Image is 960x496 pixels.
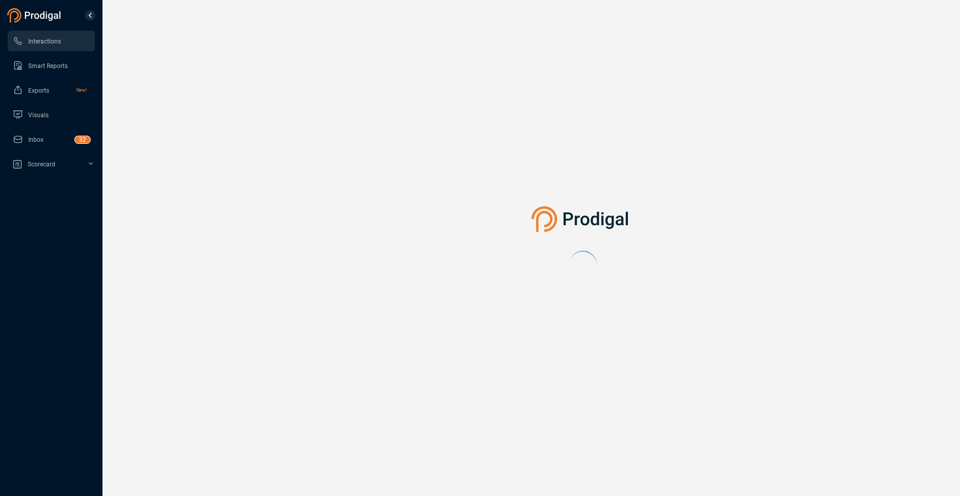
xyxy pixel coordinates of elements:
li: Smart Reports [8,55,95,76]
li: Inbox [8,129,95,149]
a: Smart Reports [13,55,87,76]
sup: 32 [75,136,90,143]
span: Interactions [28,38,61,45]
a: Inbox [13,129,87,149]
img: prodigal-logo [7,8,64,23]
span: Scorecard [28,161,55,168]
span: Visuals [28,112,49,119]
a: ExportsNew! [13,80,87,100]
span: Smart Reports [28,62,68,70]
p: 2 [83,136,86,146]
span: New! [76,80,87,100]
span: Inbox [28,136,44,143]
span: Exports [28,87,49,94]
a: Visuals [13,104,87,125]
img: prodigal-logo [532,206,634,232]
li: Exports [8,80,95,100]
li: Interactions [8,31,95,51]
li: Visuals [8,104,95,125]
p: 3 [79,136,83,146]
a: Interactions [13,31,87,51]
